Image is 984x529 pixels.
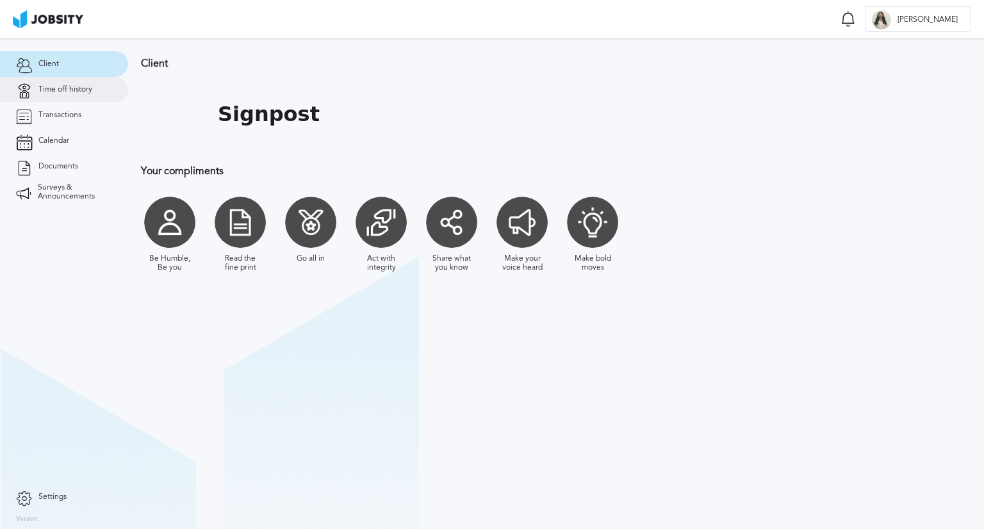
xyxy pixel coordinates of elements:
span: Client [38,60,59,69]
img: ab4bad089aa723f57921c736e9817d99.png [13,10,83,28]
div: Read the fine print [218,254,263,272]
button: D[PERSON_NAME] [865,6,971,32]
span: Time off history [38,85,92,94]
div: D [872,10,891,29]
span: Calendar [38,136,69,145]
h3: Client [141,58,836,69]
div: Share what you know [429,254,474,272]
h3: Your compliments [141,165,836,177]
span: Settings [38,492,67,501]
span: Surveys & Announcements [38,183,112,201]
span: [PERSON_NAME] [891,15,964,24]
div: Go all in [297,254,325,263]
div: Make your voice heard [500,254,545,272]
label: Version: [16,516,40,523]
h1: Signpost [218,102,320,126]
span: Transactions [38,111,81,120]
div: Act with integrity [359,254,404,272]
span: Documents [38,162,78,171]
div: Make bold moves [570,254,615,272]
div: Be Humble, Be you [147,254,192,272]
